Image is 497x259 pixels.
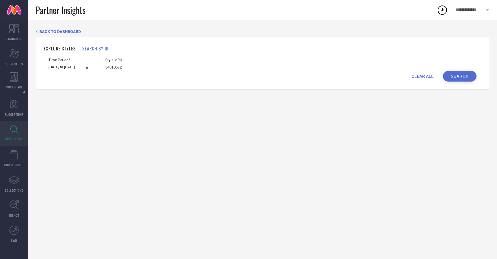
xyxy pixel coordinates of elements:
[48,58,91,62] span: Time Period*
[44,45,76,52] h1: EXPLORE STYLES
[412,74,434,79] span: CLEAR ALL
[36,29,489,34] div: Back TO Dashboard
[39,29,81,34] span: BACK TO DASHBOARD
[11,238,17,243] span: FWD
[48,64,91,70] input: Select time period
[105,58,195,62] span: Style Id(s)
[9,213,19,218] span: TRENDS
[105,64,195,71] input: Enter comma separated style ids e.g. 12345, 67890
[5,188,23,193] span: COLLECTIONS
[36,4,85,16] span: Partner Insights
[5,112,24,117] span: SUGGESTIONS
[4,162,24,167] span: CDC INSIGHTS
[5,136,23,141] span: INSPIRATION
[443,71,476,82] button: Search
[437,4,448,16] div: Open download list
[82,45,108,52] h1: SEARCH BY ID
[5,62,23,66] span: SCORECARDS
[6,85,23,89] span: WORKSPACE
[6,36,22,41] span: DASHBOARD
